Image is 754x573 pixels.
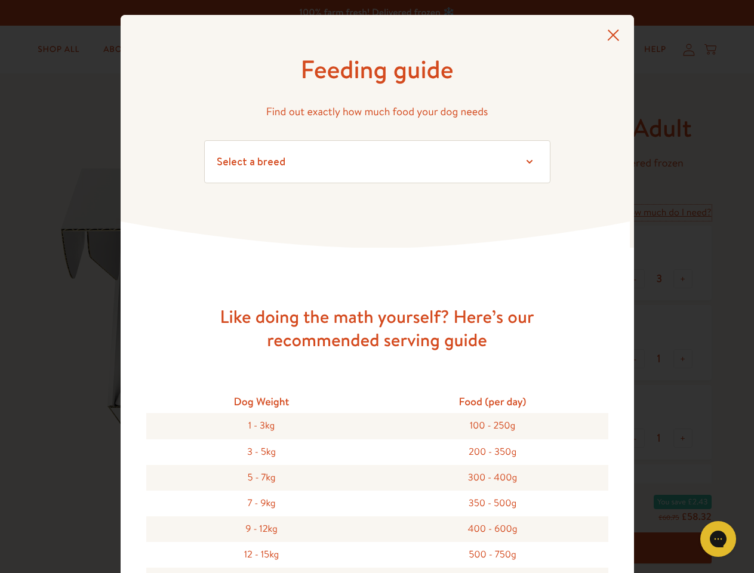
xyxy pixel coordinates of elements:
div: 9 - 12kg [146,516,377,542]
h1: Feeding guide [204,53,550,86]
h3: Like doing the math yourself? Here’s our recommended serving guide [186,305,568,352]
div: 3 - 5kg [146,439,377,465]
div: 7 - 9kg [146,491,377,516]
div: Dog Weight [146,390,377,413]
p: Find out exactly how much food your dog needs [204,103,550,121]
div: 100 - 250g [377,413,608,439]
div: 1 - 3kg [146,413,377,439]
div: 300 - 400g [377,465,608,491]
div: 500 - 750g [377,542,608,568]
div: 200 - 350g [377,439,608,465]
iframe: Gorgias live chat messenger [694,517,742,561]
div: 400 - 600g [377,516,608,542]
div: 350 - 500g [377,491,608,516]
div: 5 - 7kg [146,465,377,491]
div: Food (per day) [377,390,608,413]
div: 12 - 15kg [146,542,377,568]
